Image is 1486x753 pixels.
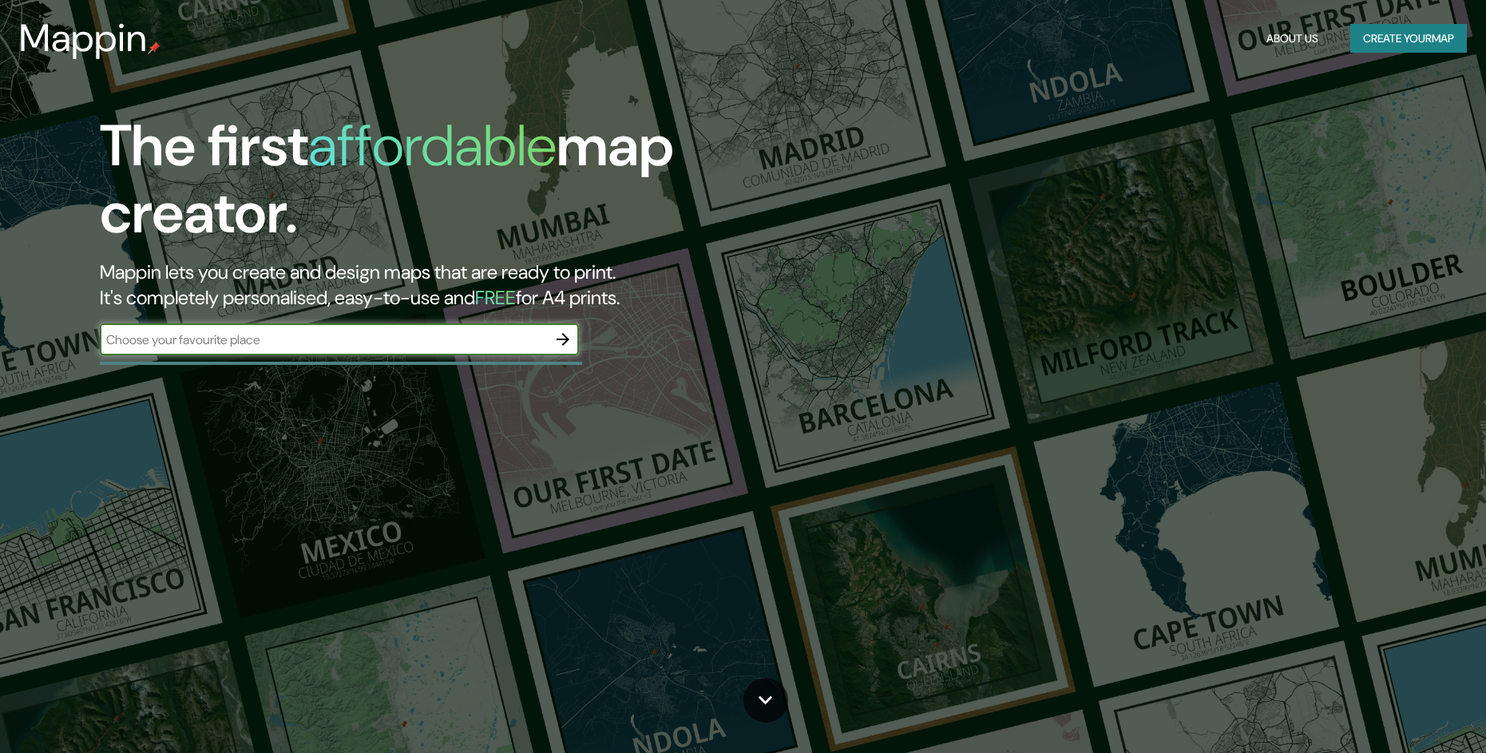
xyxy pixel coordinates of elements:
[100,260,843,311] h2: Mappin lets you create and design maps that are ready to print. It's completely personalised, eas...
[1260,24,1325,54] button: About Us
[100,113,843,260] h1: The first map creator.
[1350,24,1467,54] button: Create yourmap
[475,285,516,310] h5: FREE
[19,16,148,61] h3: Mappin
[308,109,557,183] h1: affordable
[148,42,160,54] img: mappin-pin
[100,331,547,349] input: Choose your favourite place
